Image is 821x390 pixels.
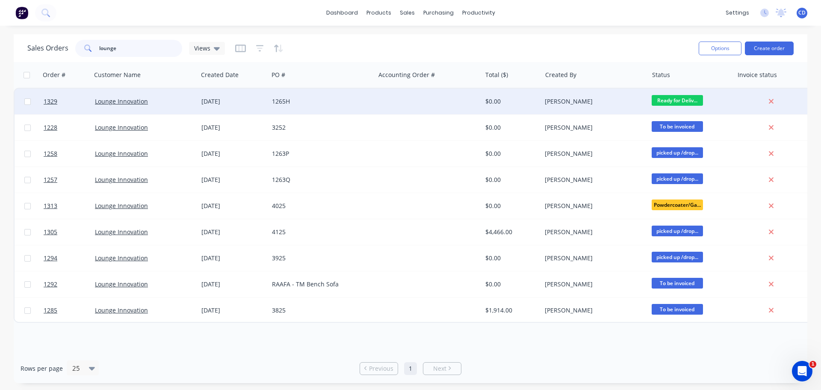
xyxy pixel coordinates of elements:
a: 1292 [44,271,95,297]
span: To be invoiced [652,304,703,315]
span: 1228 [44,123,57,132]
div: [DATE] [201,176,265,184]
div: [DATE] [201,149,265,158]
span: 1 [809,361,816,368]
h1: Sales Orders [27,44,68,52]
div: $1,914.00 [485,306,535,315]
a: 1313 [44,193,95,219]
input: Search... [99,40,183,57]
span: picked up /drop... [652,147,703,158]
span: 1313 [44,202,57,210]
a: Lounge Innovation [95,228,148,236]
span: 1292 [44,280,57,289]
div: $0.00 [485,254,535,262]
span: To be invoiced [652,278,703,289]
div: [PERSON_NAME] [545,202,640,210]
a: Lounge Innovation [95,123,148,131]
div: [DATE] [201,123,265,132]
button: Create order [745,42,794,55]
a: Previous page [360,364,398,373]
div: [DATE] [201,280,265,289]
a: 1305 [44,219,95,245]
a: 1329 [44,89,95,114]
span: picked up /drop... [652,226,703,236]
div: $0.00 [485,97,535,106]
span: Next [433,364,446,373]
a: Next page [423,364,461,373]
div: $0.00 [485,176,535,184]
div: sales [396,6,419,19]
div: [PERSON_NAME] [545,254,640,262]
div: [DATE] [201,306,265,315]
div: $0.00 [485,149,535,158]
div: 3925 [272,254,367,262]
div: $4,466.00 [485,228,535,236]
a: 1294 [44,245,95,271]
div: [PERSON_NAME] [545,149,640,158]
span: picked up /drop... [652,252,703,262]
ul: Pagination [356,362,465,375]
div: $0.00 [485,123,535,132]
a: Lounge Innovation [95,254,148,262]
button: Options [699,42,741,55]
span: 1285 [44,306,57,315]
span: Previous [369,364,393,373]
a: Lounge Innovation [95,149,148,158]
div: [PERSON_NAME] [545,97,640,106]
div: [PERSON_NAME] [545,280,640,289]
div: Order # [43,71,65,79]
a: 1257 [44,167,95,193]
a: Lounge Innovation [95,202,148,210]
div: Customer Name [94,71,141,79]
span: Ready for Deliv... [652,95,703,106]
span: 1329 [44,97,57,106]
div: 1265H [272,97,367,106]
span: 1258 [44,149,57,158]
div: Total ($) [485,71,508,79]
div: [PERSON_NAME] [545,228,640,236]
div: Status [652,71,670,79]
div: settings [721,6,753,19]
span: 1294 [44,254,57,262]
div: Accounting Order # [378,71,435,79]
div: productivity [458,6,499,19]
div: 1263Q [272,176,367,184]
div: [PERSON_NAME] [545,306,640,315]
span: Powdercoater/Ga... [652,199,703,210]
div: [DATE] [201,254,265,262]
div: PO # [272,71,285,79]
a: Lounge Innovation [95,97,148,105]
span: 1257 [44,176,57,184]
span: picked up /drop... [652,173,703,184]
a: 1228 [44,115,95,140]
span: Rows per page [21,364,63,373]
div: 4125 [272,228,367,236]
a: Lounge Innovation [95,280,148,288]
div: 1263P [272,149,367,158]
a: Lounge Innovation [95,176,148,184]
div: Created By [545,71,576,79]
div: [PERSON_NAME] [545,123,640,132]
div: 3825 [272,306,367,315]
a: 1258 [44,141,95,167]
div: [DATE] [201,97,265,106]
span: Views [194,44,210,53]
a: Page 1 is your current page [404,362,417,375]
div: [DATE] [201,202,265,210]
img: Factory [15,6,28,19]
div: [DATE] [201,228,265,236]
div: $0.00 [485,202,535,210]
div: purchasing [419,6,458,19]
div: Invoice status [738,71,777,79]
span: CD [798,9,806,17]
div: 4025 [272,202,367,210]
span: To be invoiced [652,121,703,132]
a: dashboard [322,6,362,19]
div: 3252 [272,123,367,132]
div: products [362,6,396,19]
div: $0.00 [485,280,535,289]
div: [PERSON_NAME] [545,176,640,184]
span: 1305 [44,228,57,236]
a: Lounge Innovation [95,306,148,314]
div: RAAFA - TM Bench Sofa [272,280,367,289]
